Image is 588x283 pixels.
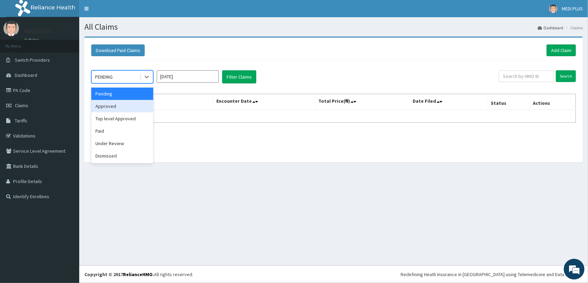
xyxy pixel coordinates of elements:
[15,102,28,109] span: Claims
[91,100,153,112] div: Approved
[15,72,37,78] span: Dashboard
[222,70,256,83] button: Filter Claims
[15,118,27,124] span: Tariffs
[214,94,316,110] th: Encounter Date
[316,94,410,110] th: Total Price(₦)
[91,88,153,100] div: Pending
[84,22,583,31] h1: All Claims
[24,38,41,42] a: Online
[95,73,113,80] div: PENDING
[556,70,576,82] input: Search
[79,265,588,283] footer: All rights reserved.
[547,44,576,56] a: Add Claim
[538,25,563,31] a: Dashboard
[3,21,19,36] img: User Image
[157,70,219,83] input: Select Month and Year
[91,125,153,137] div: Paid
[24,28,52,34] p: MEDI PLUS
[549,4,558,13] img: User Image
[401,271,583,278] div: Redefining Heath Insurance in [GEOGRAPHIC_DATA] using Telemedicine and Data Science!
[488,94,530,110] th: Status
[562,6,583,12] span: MEDI PLUS
[91,112,153,125] div: Top level Approved
[15,57,50,63] span: Switch Providers
[91,150,153,162] div: Dismissed
[84,271,154,277] strong: Copyright © 2017 .
[564,25,583,31] li: Claims
[410,94,488,110] th: Date Filed
[91,137,153,150] div: Under Review
[530,94,576,110] th: Actions
[123,271,153,277] a: RelianceHMO
[499,70,554,82] input: Search by HMO ID
[91,44,145,56] button: Download Paid Claims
